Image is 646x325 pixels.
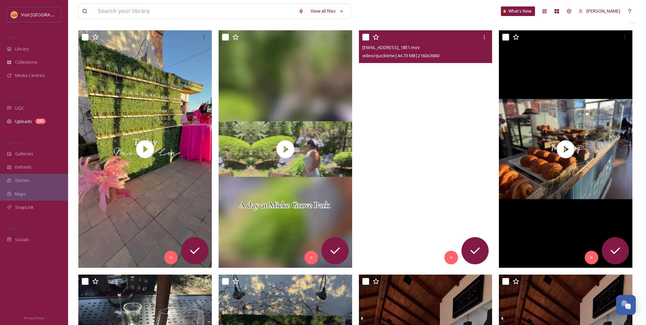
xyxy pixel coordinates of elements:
a: [PERSON_NAME] [575,4,624,18]
span: SnapLink [15,204,34,211]
span: SOCIALS [7,226,20,231]
span: Visit [GEOGRAPHIC_DATA] [21,11,74,18]
span: [EMAIL_ADDRESS]_1851.mov [362,44,420,50]
span: UGC [15,105,24,111]
span: Galleries [15,151,33,157]
span: [PERSON_NAME] [586,8,620,14]
img: thumbnail [499,30,632,268]
span: Media Centres [15,72,45,79]
a: View all files [307,4,347,18]
a: What's New [501,6,535,16]
span: Collections [15,59,37,65]
span: video/quicktime | 44.73 MB | 2160 x 3840 [362,52,439,59]
span: Uploads [15,118,32,125]
img: thumbnail [78,30,212,268]
span: Stories [15,177,30,184]
span: MEDIA [7,35,19,40]
button: Open Chat [616,295,636,315]
div: 251 [35,119,46,124]
span: Library [15,46,29,52]
img: thumbnail [219,30,352,268]
span: Embeds [15,164,32,170]
a: Privacy Policy [24,313,44,322]
img: Square%20Social%20Visit%20Lodi.png [11,11,18,18]
span: WIDGETS [7,140,22,145]
video: ext_1757996146.036995_Gutierreznmonique@yahoo.com-IMG_1851.mov [359,30,492,268]
span: Socials [15,236,29,243]
span: COLLECT [7,94,21,99]
span: Maps [15,191,26,197]
span: Privacy Policy [24,316,44,320]
input: Search your library [94,4,295,19]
